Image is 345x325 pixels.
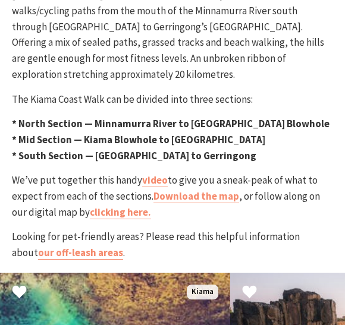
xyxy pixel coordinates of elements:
[187,285,218,299] span: Kiama
[142,173,168,187] a: video
[12,133,265,146] strong: * Mid Section — Kiama Blowhole to [GEOGRAPHIC_DATA]
[90,206,151,219] a: clicking here.
[12,149,256,162] strong: * South Section — [GEOGRAPHIC_DATA] to Gerringong
[12,229,333,261] p: Looking for pet-friendly areas? Please read this helpful information about .
[12,172,333,220] p: We’ve put together this handy to give you a sneak-peak of what to expect from each of the section...
[12,117,330,130] strong: * North Section — Minnamurra River to [GEOGRAPHIC_DATA] Blowhole
[38,246,123,260] a: our off-leash areas
[12,91,333,108] p: The Kiama Coast Walk can be divided into three sections:
[230,273,269,313] button: Click to Favourite Bombo Headland
[153,190,239,203] a: Download the map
